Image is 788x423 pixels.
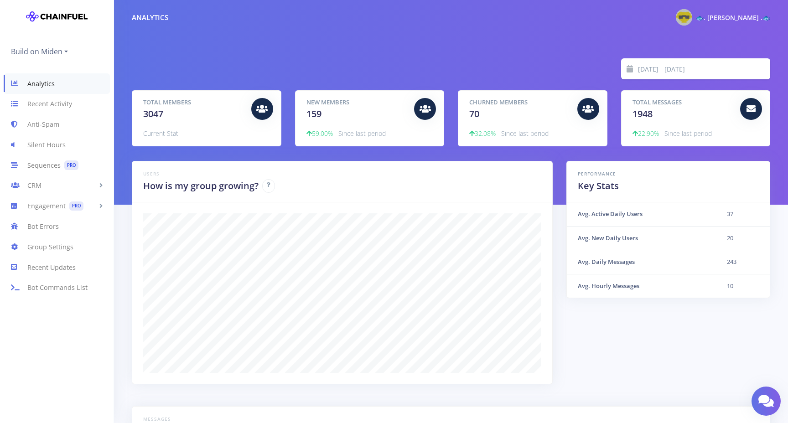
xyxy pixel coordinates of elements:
[143,170,541,177] h6: Users
[143,98,244,107] h5: Total Members
[716,250,770,274] td: 243
[632,108,653,120] span: 1948
[69,201,83,211] span: PRO
[469,129,496,138] span: 32.08%
[669,7,770,27] a: @gaylordwarner Photo 🐟. [PERSON_NAME] .🐟
[578,170,759,177] h6: Performance
[664,129,712,138] span: Since last period
[696,13,770,22] span: 🐟. [PERSON_NAME] .🐟
[306,129,333,138] span: 59.00%
[567,202,715,226] th: Avg. Active Daily Users
[11,44,68,59] a: Build on Miden
[567,226,715,250] th: Avg. New Daily Users
[132,12,168,23] div: Analytics
[501,129,549,138] span: Since last period
[716,274,770,298] td: 10
[469,98,570,107] h5: Churned Members
[676,9,692,26] img: @gaylordwarner Photo
[64,160,78,170] span: PRO
[567,274,715,298] th: Avg. Hourly Messages
[716,226,770,250] td: 20
[338,129,386,138] span: Since last period
[632,129,659,138] span: 22.90%
[143,179,259,193] h2: How is my group growing?
[26,7,88,26] img: chainfuel-logo
[306,98,408,107] h5: New Members
[716,202,770,226] td: 37
[578,179,759,193] h2: Key Stats
[4,73,110,94] a: Analytics
[632,98,734,107] h5: Total Messages
[567,250,715,274] th: Avg. Daily Messages
[143,416,759,423] h6: Messages
[469,108,479,120] span: 70
[143,129,178,138] span: Current Stat
[143,108,163,120] span: 3047
[306,108,321,120] span: 159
